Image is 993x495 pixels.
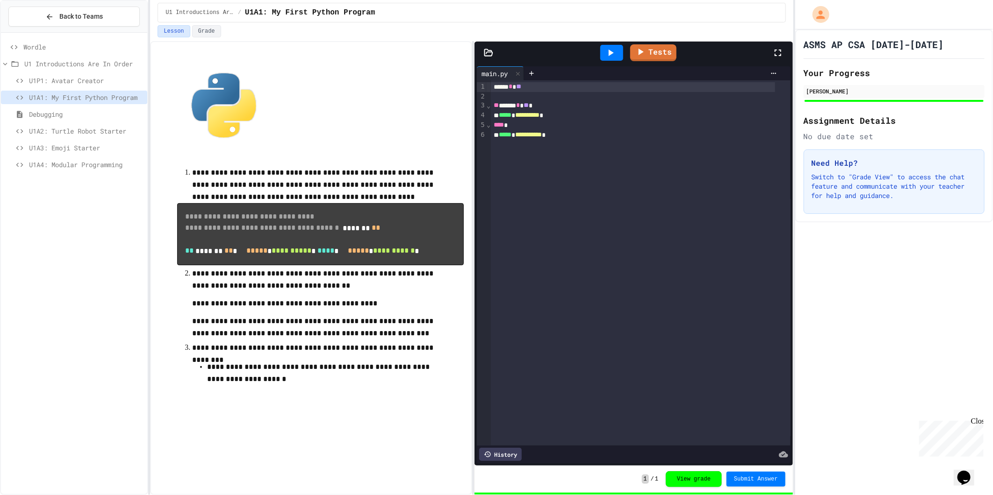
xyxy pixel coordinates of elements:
[477,82,486,92] div: 1
[29,76,144,85] span: U1P1: Avatar Creator
[803,4,832,25] div: My Account
[29,126,144,136] span: U1A2: Turtle Robot Starter
[29,160,144,170] span: U1A4: Modular Programming
[477,120,486,130] div: 5
[245,7,375,18] span: U1A1: My First Python Program
[804,114,985,127] h2: Assignment Details
[486,102,491,109] span: Fold line
[29,92,144,102] span: U1A1: My First Python Program
[954,458,984,486] iframe: chat widget
[477,111,486,120] div: 4
[192,25,221,37] button: Grade
[24,59,144,69] span: U1 Introductions Are In Order
[477,66,524,80] div: main.py
[642,474,649,484] span: 1
[630,44,676,61] a: Tests
[804,66,985,79] h2: Your Progress
[29,109,144,119] span: Debugging
[23,42,144,52] span: Wordle
[915,417,984,457] iframe: chat widget
[477,92,486,101] div: 2
[8,7,140,27] button: Back to Teams
[812,157,977,169] h3: Need Help?
[477,69,512,78] div: main.py
[59,12,103,21] span: Back to Teams
[477,101,486,111] div: 3
[29,143,144,153] span: U1A3: Emoji Starter
[477,130,486,140] div: 6
[804,131,985,142] div: No due date set
[734,475,778,483] span: Submit Answer
[486,121,491,128] span: Fold line
[651,475,654,483] span: /
[479,448,522,461] div: History
[804,38,944,51] h1: ASMS AP CSA [DATE]-[DATE]
[812,172,977,200] p: Switch to "Grade View" to access the chat feature and communicate with your teacher for help and ...
[655,475,658,483] span: 1
[4,4,65,59] div: Chat with us now!Close
[158,25,190,37] button: Lesson
[165,9,234,16] span: U1 Introductions Are In Order
[666,471,722,487] button: View grade
[727,472,785,487] button: Submit Answer
[806,87,982,95] div: [PERSON_NAME]
[238,9,241,16] span: /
